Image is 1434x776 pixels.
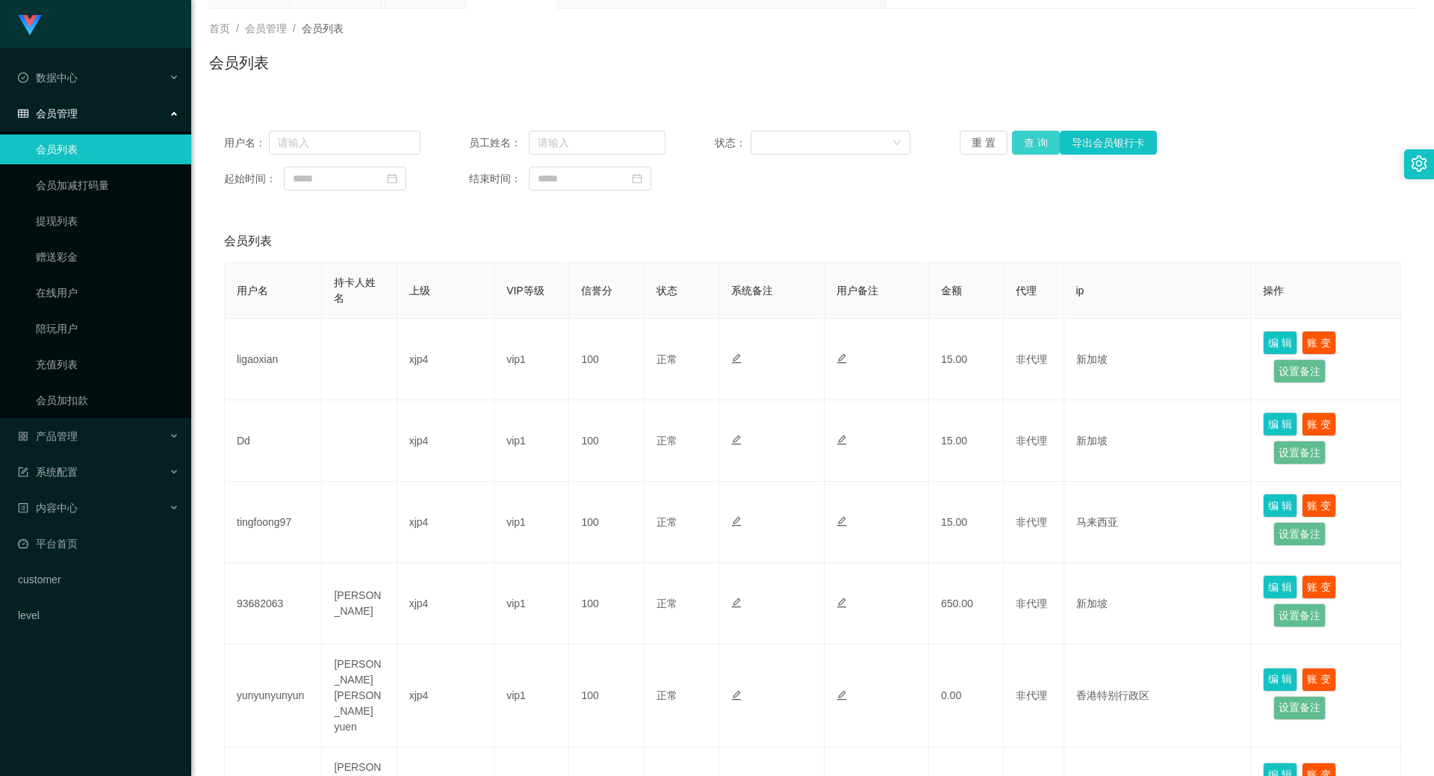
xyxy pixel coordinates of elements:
[322,563,397,645] td: [PERSON_NAME]
[657,597,677,609] span: 正常
[836,597,847,608] i: 图标: edit
[1064,645,1252,748] td: 香港特别行政区
[36,385,179,415] a: 会员加扣款
[1064,482,1252,563] td: 马来西亚
[1302,331,1336,355] button: 账 变
[731,353,742,364] i: 图标: edit
[1273,441,1326,465] button: 设置备注
[506,285,544,297] span: VIP等级
[293,22,296,34] span: /
[18,502,78,514] span: 内容中心
[731,516,742,527] i: 图标: edit
[18,72,78,84] span: 数据中心
[224,232,272,250] span: 会员列表
[1016,516,1047,528] span: 非代理
[494,319,569,400] td: vip1
[1411,155,1427,172] i: 图标: setting
[715,135,751,151] span: 状态：
[1016,435,1047,447] span: 非代理
[387,173,397,184] i: 图标: calendar
[1064,319,1252,400] td: 新加坡
[1263,575,1297,599] button: 编 辑
[1016,689,1047,701] span: 非代理
[1302,412,1336,436] button: 账 变
[836,435,847,445] i: 图标: edit
[409,285,430,297] span: 上级
[893,138,901,149] i: 图标: down
[36,350,179,379] a: 充值列表
[581,285,612,297] span: 信誉分
[731,285,773,297] span: 系统备注
[225,482,322,563] td: tingfoong97
[494,645,569,748] td: vip1
[224,135,269,151] span: 用户名：
[657,285,677,297] span: 状态
[18,431,28,441] i: 图标: appstore-o
[224,171,284,187] span: 起始时间：
[397,563,494,645] td: xjp4
[225,645,322,748] td: yunyunyunyun
[18,600,179,630] a: level
[1016,285,1037,297] span: 代理
[1302,575,1336,599] button: 账 变
[929,563,1004,645] td: 650.00
[929,400,1004,482] td: 15.00
[1064,400,1252,482] td: 新加坡
[18,108,28,119] i: 图标: table
[209,22,230,34] span: 首页
[18,565,179,595] a: customer
[269,131,420,155] input: 请输入
[569,482,644,563] td: 100
[494,482,569,563] td: vip1
[397,645,494,748] td: xjp4
[237,285,268,297] span: 用户名
[1302,668,1336,692] button: 账 变
[225,400,322,482] td: Dd
[836,690,847,701] i: 图标: edit
[929,482,1004,563] td: 15.00
[731,597,742,608] i: 图标: edit
[657,689,677,701] span: 正常
[1273,696,1326,720] button: 设置备注
[322,645,397,748] td: [PERSON_NAME] [PERSON_NAME] yuen
[18,467,28,477] i: 图标: form
[1263,331,1297,355] button: 编 辑
[236,22,239,34] span: /
[632,173,642,184] i: 图标: calendar
[225,319,322,400] td: ligaoxian
[494,400,569,482] td: vip1
[929,319,1004,400] td: 15.00
[397,482,494,563] td: xjp4
[1302,494,1336,518] button: 账 变
[225,563,322,645] td: 93682063
[18,529,179,559] a: 图标: dashboard平台首页
[836,285,878,297] span: 用户备注
[1263,412,1297,436] button: 编 辑
[18,108,78,119] span: 会员管理
[657,353,677,365] span: 正常
[836,353,847,364] i: 图标: edit
[36,314,179,344] a: 陪玩用户
[18,15,42,36] img: logo.9652507e.png
[1016,353,1047,365] span: 非代理
[569,400,644,482] td: 100
[18,466,78,478] span: 系统配置
[494,563,569,645] td: vip1
[397,319,494,400] td: xjp4
[36,206,179,236] a: 提现列表
[836,516,847,527] i: 图标: edit
[245,22,287,34] span: 会员管理
[1076,285,1084,297] span: ip
[1273,522,1326,546] button: 设置备注
[1016,597,1047,609] span: 非代理
[960,131,1008,155] button: 重 置
[731,435,742,445] i: 图标: edit
[1060,131,1157,155] button: 导出会员银行卡
[1263,494,1297,518] button: 编 辑
[1064,563,1252,645] td: 新加坡
[18,72,28,83] i: 图标: check-circle-o
[397,400,494,482] td: xjp4
[1263,285,1284,297] span: 操作
[1012,131,1060,155] button: 查 询
[569,319,644,400] td: 100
